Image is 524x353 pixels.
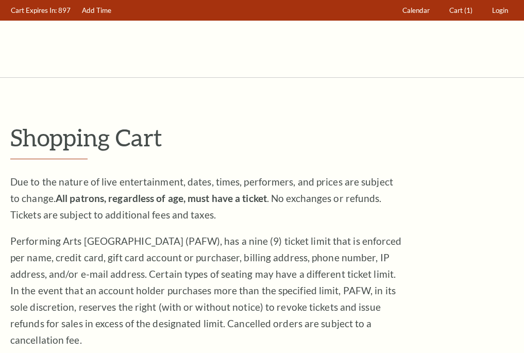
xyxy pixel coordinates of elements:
[449,6,463,14] span: Cart
[464,6,472,14] span: (1)
[487,1,513,21] a: Login
[492,6,508,14] span: Login
[11,6,57,14] span: Cart Expires In:
[58,6,71,14] span: 897
[10,233,402,348] p: Performing Arts [GEOGRAPHIC_DATA] (PAFW), has a nine (9) ticket limit that is enforced per name, ...
[402,6,430,14] span: Calendar
[445,1,478,21] a: Cart (1)
[10,124,514,150] p: Shopping Cart
[10,176,393,221] span: Due to the nature of live entertainment, dates, times, performers, and prices are subject to chan...
[56,192,267,204] strong: All patrons, regardless of age, must have a ticket
[77,1,116,21] a: Add Time
[398,1,435,21] a: Calendar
